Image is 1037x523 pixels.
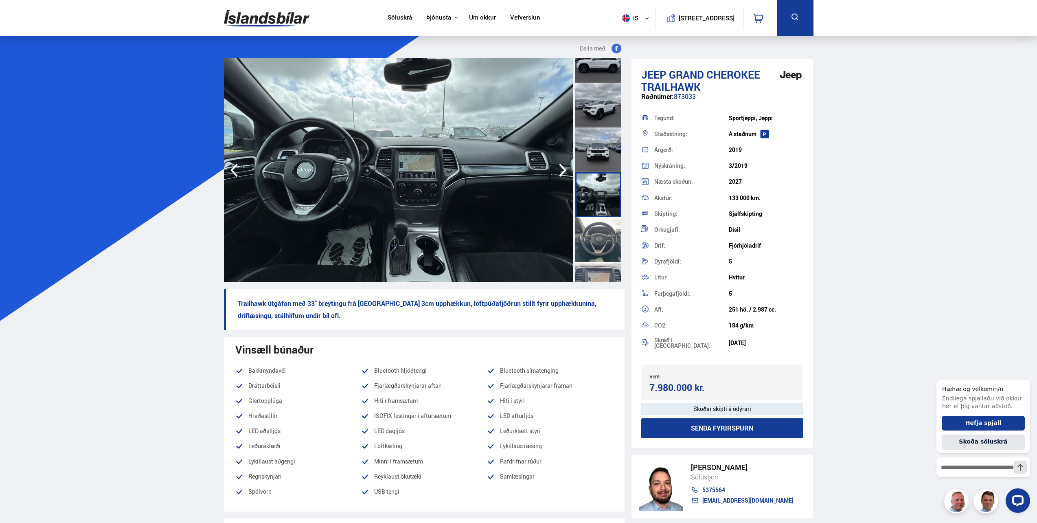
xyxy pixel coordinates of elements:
a: [EMAIL_ADDRESS][DOMAIN_NAME] [691,497,794,504]
li: Glertopplúga [235,396,361,406]
li: Leðurklætt stýri [487,426,613,436]
div: 2019 [729,147,803,153]
a: [STREET_ADDRESS] [660,7,739,30]
a: Um okkur [469,14,496,22]
li: Leðuráklæði [235,441,361,451]
div: 251 hö. / 2.987 cc. [729,306,803,313]
li: Minni í framsætum [361,457,487,466]
li: LED aðalljós [235,426,361,436]
span: Grand Cherokee TRAILHAWK [641,67,760,94]
div: 5 [729,258,803,265]
li: Reyklaust ökutæki [361,472,487,481]
div: Á staðnum [729,131,803,137]
div: 133 000 km. [729,195,803,201]
div: Akstur: [654,195,729,201]
div: 5 [729,290,803,297]
div: Orkugjafi: [654,227,729,233]
div: 7.980.000 kr. [649,382,720,393]
li: LED afturljós [487,411,613,421]
div: Afl: [654,307,729,312]
div: Dyrafjöldi: [654,259,729,264]
li: Spólvörn [235,487,361,497]
li: Fjarlægðarskynjarar framan [487,381,613,391]
div: Fjórhjóladrif [729,242,803,249]
div: 873033 [641,93,804,109]
div: Hvítur [729,274,803,281]
button: Deila með: [577,44,625,53]
button: [STREET_ADDRESS] [682,15,732,22]
img: svg+xml;base64,PHN2ZyB4bWxucz0iaHR0cDovL3d3dy53My5vcmcvMjAwMC9zdmciIHdpZHRoPSI1MTIiIGhlaWdodD0iNT... [622,14,630,22]
span: Raðnúmer: [641,92,674,101]
div: Sportjeppi, Jeppi [729,115,803,121]
li: Loftkæling [361,441,487,451]
div: 2027 [729,178,803,185]
button: Senda fyrirspurn [641,418,804,438]
img: nhp88E3Fdnt1Opn2.png [639,462,683,511]
div: [PERSON_NAME] [691,463,794,472]
div: Vinsæll búnaður [235,343,613,356]
li: Fjarlægðarskynjarar aftan [361,381,487,391]
li: Bakkmyndavél [235,366,361,376]
iframe: LiveChat chat widget [930,365,1033,519]
li: Lykillaust aðgengi [235,457,361,466]
li: USB tengi [361,487,487,502]
span: is [619,14,639,22]
button: is [619,6,656,30]
div: Skipting: [654,211,729,217]
li: Rafdrifnar rúður [487,457,613,466]
div: 3/2019 [729,163,803,169]
a: 5375564 [691,487,794,493]
li: Bluetooth hljóðtengi [361,366,487,376]
li: Regnskynjari [235,472,361,481]
span: Jeep [641,67,666,82]
button: Þjónusta [426,14,451,22]
div: Sjálfskipting [729,211,803,217]
div: Staðsetning: [654,131,729,137]
li: Lykillaus ræsing [487,441,613,451]
div: Næsta skoðun: [654,179,729,185]
div: Nýskráning: [654,163,729,169]
div: Skoðar skipti á ódýrari [641,403,804,415]
div: Verð: [649,374,722,379]
li: LED dagljós [361,426,487,436]
div: Skráð í [GEOGRAPHIC_DATA]: [654,337,729,349]
li: Bluetooth símatenging [487,366,613,376]
div: Tegund: [654,115,729,121]
p: Trailhawk útgáfan með 33" breytingu frá [GEOGRAPHIC_DATA] 3cm upphækkun, loftpúðafjöðrun stillt f... [224,289,625,330]
span: Deila með: [580,44,607,53]
div: Farþegafjöldi: [654,291,729,297]
li: Samlæsingar [487,472,613,481]
li: Hraðastillir [235,411,361,421]
li: ISOFIX festingar í aftursætum [361,411,487,421]
img: 3365218.jpeg [573,58,922,282]
a: Söluskrá [388,14,412,22]
img: brand logo [774,63,807,88]
li: Dráttarbeisli [235,381,361,391]
img: 3365217.jpeg [224,58,573,282]
div: Litur: [654,275,729,280]
div: Dísil [729,226,803,233]
li: Hiti í stýri [487,396,613,406]
div: Árgerð: [654,147,729,153]
div: CO2: [654,323,729,328]
div: Drif: [654,243,729,248]
div: Sölustjóri [691,472,794,482]
a: Vefverslun [510,14,540,22]
div: [DATE] [729,340,803,346]
div: 184 g/km [729,322,803,329]
li: Hiti í framsætum [361,396,487,406]
img: G0Ugv5HjCgRt.svg [224,5,309,31]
